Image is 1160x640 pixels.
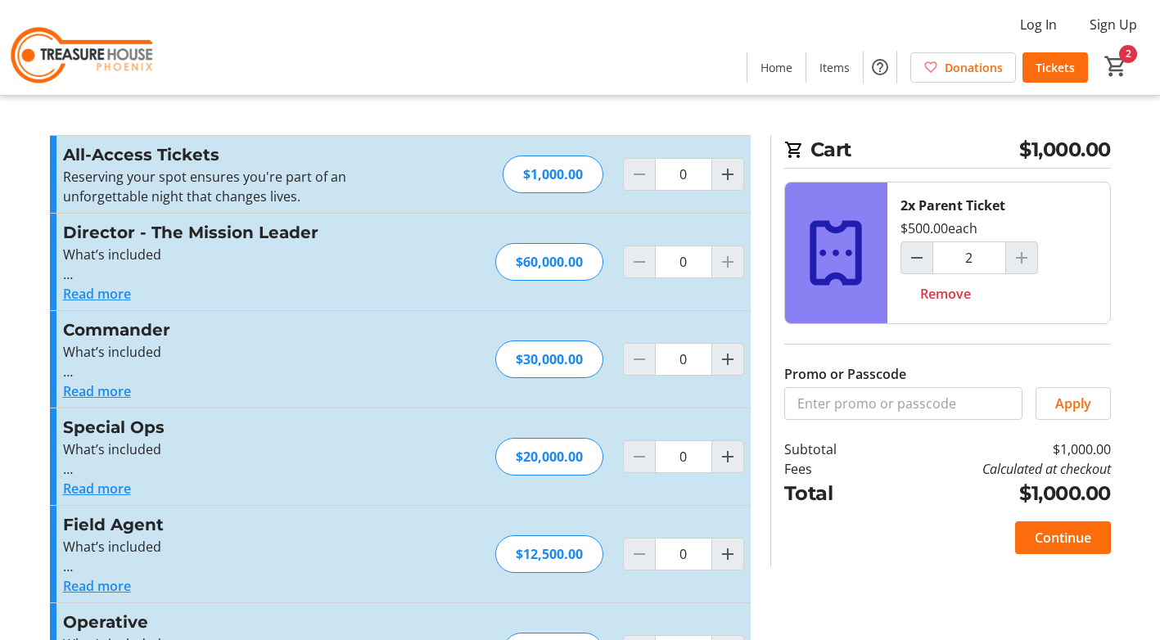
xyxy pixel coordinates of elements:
input: Commander Quantity [655,343,712,376]
div: $20,000.00 [495,438,603,475]
button: Decrement by one [901,242,932,273]
a: Items [806,52,863,83]
span: Items [819,59,850,76]
h3: Commander [63,318,421,342]
span: Tickets [1036,59,1075,76]
button: Read more [63,576,131,596]
span: Home [761,59,792,76]
span: $1,000.00 [1019,135,1111,165]
button: Log In [1007,11,1070,38]
input: Parent Ticket Quantity [932,241,1006,274]
h3: Operative [63,610,421,634]
p: What’s included [63,245,421,264]
td: Fees [784,459,879,479]
button: Continue [1015,521,1111,554]
input: Director - The Mission Leader Quantity [655,246,712,278]
button: Apply [1036,387,1111,420]
button: Increment by one [712,344,743,375]
input: Field Agent Quantity [655,538,712,570]
div: $12,500.00 [495,535,603,573]
h2: Cart [784,135,1111,169]
div: $1,000.00 [503,155,603,193]
label: Promo or Passcode [784,364,906,384]
span: Continue [1035,528,1091,548]
p: Reserving your spot ensures you're part of an unforgettable night that changes lives. [63,167,421,206]
span: Remove [920,284,971,304]
div: $500.00 each [900,219,977,238]
a: Tickets [1022,52,1088,83]
button: Increment by one [712,441,743,472]
p: What’s included [63,537,421,557]
h3: Special Ops [63,415,421,439]
td: Calculated at checkout [878,459,1110,479]
td: $1,000.00 [878,479,1110,508]
div: 2x Parent Ticket [900,196,1005,215]
button: Increment by one [712,539,743,570]
input: All-Access Tickets Quantity [655,158,712,191]
span: Log In [1020,15,1057,34]
img: Treasure House's Logo [10,7,156,88]
button: Read more [63,381,131,401]
span: Apply [1055,394,1091,413]
h3: Field Agent [63,512,421,537]
h3: Director - The Mission Leader [63,220,421,245]
div: $60,000.00 [495,243,603,281]
a: Home [747,52,806,83]
td: Total [784,479,879,508]
button: Remove [900,277,991,310]
span: Sign Up [1090,15,1137,34]
p: What’s included [63,439,421,459]
div: $30,000.00 [495,340,603,378]
button: Cart [1101,52,1131,81]
input: Enter promo or passcode [784,387,1022,420]
button: Sign Up [1076,11,1150,38]
p: What’s included [63,342,421,362]
a: Donations [910,52,1016,83]
td: Subtotal [784,439,879,459]
button: Read more [63,479,131,498]
h3: All-Access Tickets [63,142,421,167]
button: Read more [63,284,131,304]
td: $1,000.00 [878,439,1110,459]
input: Special Ops Quantity [655,440,712,473]
button: Help [864,51,896,83]
span: Donations [945,59,1003,76]
button: Increment by one [712,159,743,190]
